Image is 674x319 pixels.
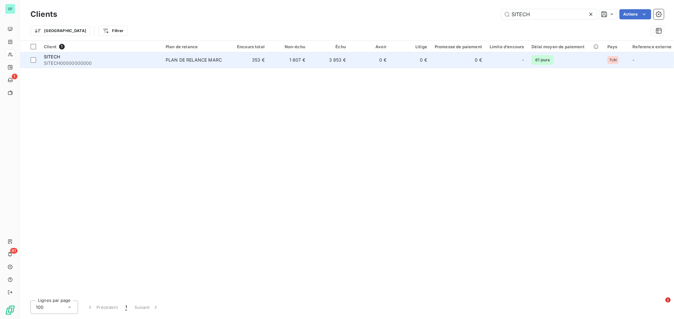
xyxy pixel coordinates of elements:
button: [GEOGRAPHIC_DATA] [30,26,90,36]
div: Délai moyen de paiement [532,44,599,49]
div: Avoir [354,44,387,49]
span: 100 [36,304,43,310]
div: Non-échu [272,44,305,49]
span: 61 jours [532,55,553,65]
div: PLAN DE RELANCE MARC [166,57,222,63]
button: Suivant [131,301,163,314]
span: 1 [59,44,65,50]
h3: Clients [30,9,57,20]
span: - [522,57,524,63]
button: Actions [619,9,651,19]
span: 1 [12,74,17,79]
td: 0 € [390,52,431,68]
td: 3 953 € [309,52,350,68]
td: 1 807 € [268,52,309,68]
span: SITECH00000000000 [44,60,158,66]
div: GF [5,4,15,14]
div: Encours total [232,44,265,49]
div: Promesse de paiement [435,44,482,49]
span: 61 [10,248,17,254]
span: Client [44,44,56,49]
div: Pays [607,44,625,49]
span: - [632,57,634,63]
iframe: Intercom live chat [652,297,668,313]
span: 2 [665,297,671,302]
td: 0 € [350,52,390,68]
td: 0 € [431,52,486,68]
input: Rechercher [501,9,597,19]
div: Plan de relance [166,44,224,49]
div: Limite d’encours [490,44,524,49]
span: SITECH [44,54,60,59]
button: 1 [122,301,131,314]
td: 353 € [228,52,268,68]
span: 1 [125,304,127,310]
button: Filtrer [98,26,128,36]
button: Précédent [83,301,122,314]
img: Logo LeanPay [5,305,15,315]
div: Litige [394,44,427,49]
div: Échu [313,44,346,49]
a: 1 [5,75,15,85]
span: TUN [609,58,617,62]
